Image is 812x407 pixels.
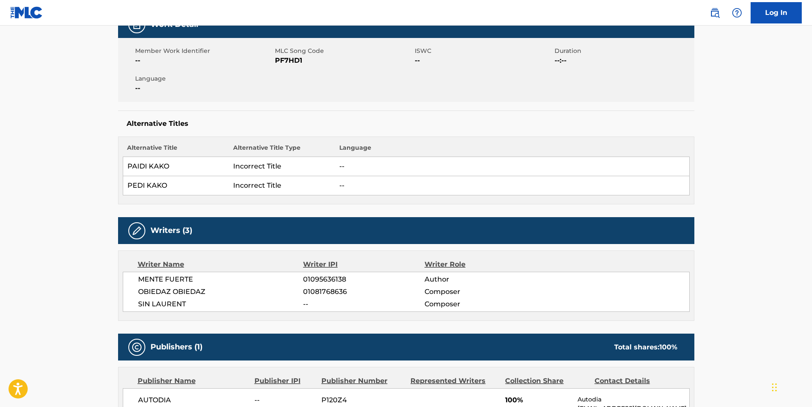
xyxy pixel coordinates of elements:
[505,395,571,405] span: 100%
[732,8,742,18] img: help
[275,55,413,66] span: PF7HD1
[138,299,303,309] span: SIN LAURENT
[769,366,812,407] iframe: Chat Widget
[321,395,404,405] span: P120Z4
[138,259,303,270] div: Writer Name
[706,4,723,21] a: Public Search
[335,176,689,195] td: --
[229,143,335,157] th: Alternative Title Type
[10,6,43,19] img: MLC Logo
[425,287,535,297] span: Composer
[123,157,229,176] td: PAIDI KAKO
[303,259,425,270] div: Writer IPI
[123,143,229,157] th: Alternative Title
[751,2,802,23] a: Log In
[135,74,273,83] span: Language
[132,226,142,236] img: Writers
[138,376,248,386] div: Publisher Name
[254,376,315,386] div: Publisher IPI
[425,259,535,270] div: Writer Role
[614,342,677,352] div: Total shares:
[335,157,689,176] td: --
[335,143,689,157] th: Language
[505,376,588,386] div: Collection Share
[135,55,273,66] span: --
[150,342,202,352] h5: Publishers (1)
[578,395,689,404] p: Autodia
[303,274,424,285] span: 01095636138
[138,274,303,285] span: MENTE FUERTE
[595,376,677,386] div: Contact Details
[303,299,424,309] span: --
[150,226,192,235] h5: Writers (3)
[659,343,677,351] span: 100 %
[138,395,249,405] span: AUTODIA
[710,8,720,18] img: search
[229,176,335,195] td: Incorrect Title
[728,4,746,21] div: Help
[127,119,686,128] h5: Alternative Titles
[772,375,777,400] div: Drag
[138,287,303,297] span: OBIEDAZ OBIEDAZ
[135,47,273,55] span: Member Work Identifier
[275,47,413,55] span: MLC Song Code
[415,47,552,55] span: ISWC
[132,342,142,352] img: Publishers
[410,376,499,386] div: Represented Writers
[425,299,535,309] span: Composer
[321,376,404,386] div: Publisher Number
[415,55,552,66] span: --
[303,287,424,297] span: 01081768636
[135,83,273,93] span: --
[254,395,315,405] span: --
[555,55,692,66] span: --:--
[555,47,692,55] span: Duration
[123,176,229,195] td: PEDI KAKO
[229,157,335,176] td: Incorrect Title
[425,274,535,285] span: Author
